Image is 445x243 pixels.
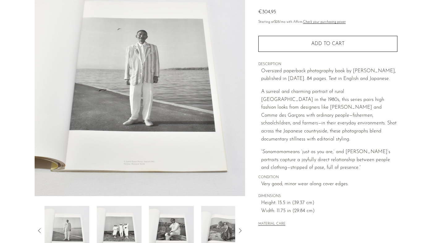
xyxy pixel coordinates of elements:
span: Width: 11.75 in (29.84 cm) [261,207,397,215]
button: Add to cart [258,36,397,52]
p: Starting at /mo with Affirm. [258,19,397,25]
span: €304,95 [258,10,276,15]
em: Sonomama [262,149,286,154]
span: Height: 15.5 in (39.37 cm) [261,199,397,207]
a: Check your purchasing power - Learn more about Affirm Financing (opens in modal) [303,20,346,24]
span: CONDITION [258,175,397,180]
span: Very good; minor wear along cover edges. [261,180,397,188]
span: DIMENSIONS [258,194,397,199]
span: $28 [274,20,280,24]
p: Oversized paperback photography book by [PERSON_NAME], published in [DATE]. 84 pages. Text in Eng... [261,67,397,83]
p: “ means ‘just as you are,’ and [PERSON_NAME]’s portraits capture a joyfully direct relationship b... [261,148,397,172]
button: MATERIAL CARE [258,222,286,227]
p: A surreal and charming portrait of rural [GEOGRAPHIC_DATA] in the 1980s, this series pairs high f... [261,88,397,143]
span: Add to cart [311,41,345,46]
span: DESCRIPTION [258,62,397,67]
